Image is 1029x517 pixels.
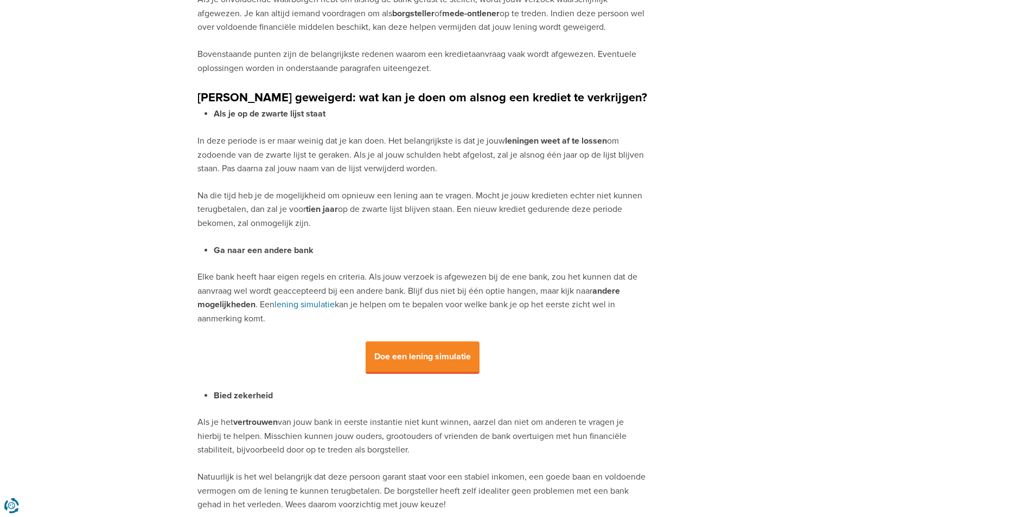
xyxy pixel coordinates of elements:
[197,416,648,457] p: Als je het van jouw bank in eerste instantie niet kunt winnen, aarzel dan niet om anderen te vrag...
[392,8,434,19] strong: borgsteller
[442,8,500,19] strong: mede-ontlener
[274,299,335,310] a: lening simulatie
[197,134,648,176] p: In deze periode is er maar weinig dat je kan doen. Het belangrijkste is dat je jouw om zodoende v...
[306,204,338,215] strong: tien jaar
[197,48,648,75] p: Bovenstaande punten zijn de belangrijkste redenen waarom een kredietaanvraag vaak wordt afgewezen...
[197,189,648,231] p: Na die tijd heb je de mogelijkheid om opnieuw een lening aan te vragen. Mocht je jouw kredieten e...
[366,352,480,361] a: Doe een lening simulatie
[197,470,648,512] p: Natuurlijk is het wel belangrijk dat deze persoon garant staat voor een stabiel inkomen, een goed...
[366,341,480,374] span: Doe een lening simulatie
[233,417,278,428] strong: vertrouwen
[197,91,647,105] strong: [PERSON_NAME] geweigerd: wat kan je doen om alsnog een krediet te verkrijgen?
[505,135,607,146] strong: leningen weet af te lossen
[214,108,325,119] strong: Als je op de zwarte lijst staat
[214,245,314,256] strong: Ga naar een andere bank
[214,390,273,401] strong: Bied zekerheid
[197,270,648,326] p: Elke bank heeft haar eigen regels en criteria. Als jouw verzoek is afgewezen bij de ene bank, zou...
